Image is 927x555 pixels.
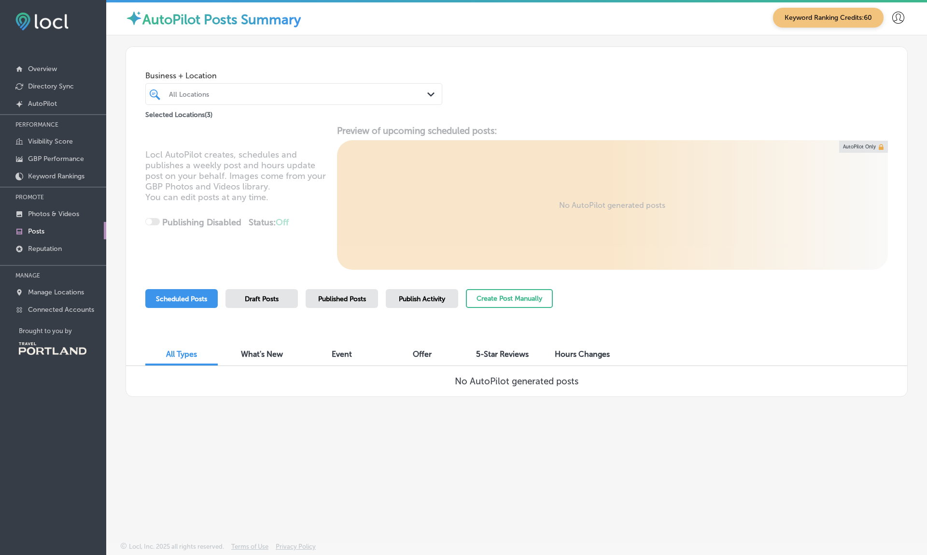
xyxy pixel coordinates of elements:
p: Keyword Rankings [28,172,84,180]
p: AutoPilot [28,100,57,108]
p: Overview [28,65,57,73]
span: Event [332,350,352,359]
p: Photos & Videos [28,210,79,218]
p: Locl, Inc. 2025 all rights reserved. [129,543,224,550]
button: Create Post Manually [466,289,553,308]
p: Posts [28,227,44,235]
p: Directory Sync [28,82,74,90]
span: 5-Star Reviews [476,350,529,359]
a: Terms of Use [231,543,268,555]
p: Brought to you by [19,327,106,335]
p: Connected Accounts [28,306,94,314]
p: Visibility Score [28,137,73,146]
p: Selected Locations ( 3 ) [145,107,212,119]
span: Keyword Ranking Credits: 60 [773,8,884,28]
img: fda3e92497d09a02dc62c9cd864e3231.png [15,13,69,30]
p: Reputation [28,245,62,253]
span: All Types [166,350,197,359]
span: Scheduled Posts [156,295,207,303]
div: All Locations [169,90,428,98]
span: Offer [413,350,432,359]
span: What's New [241,350,283,359]
span: Hours Changes [555,350,610,359]
p: Manage Locations [28,288,84,296]
span: Draft Posts [245,295,279,303]
span: Business + Location [145,71,442,80]
img: Travel Portland [19,342,86,355]
label: AutoPilot Posts Summary [142,12,301,28]
span: Publish Activity [399,295,445,303]
span: Published Posts [318,295,366,303]
img: autopilot-icon [126,10,142,27]
h3: No AutoPilot generated posts [455,376,578,387]
a: Privacy Policy [276,543,316,555]
p: GBP Performance [28,155,84,163]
